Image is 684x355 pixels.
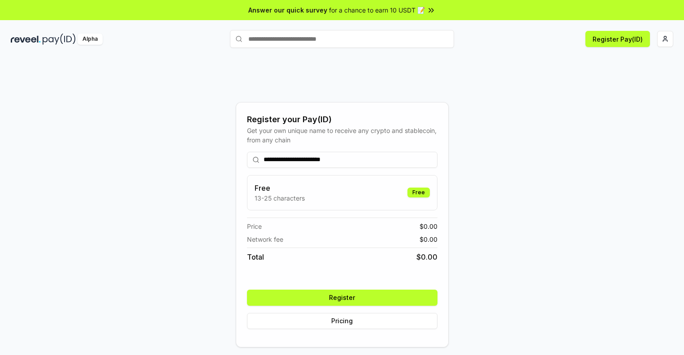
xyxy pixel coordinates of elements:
[585,31,650,47] button: Register Pay(ID)
[247,252,264,262] span: Total
[247,113,437,126] div: Register your Pay(ID)
[420,222,437,231] span: $ 0.00
[11,34,41,45] img: reveel_dark
[255,183,305,193] h3: Free
[255,193,305,203] p: 13-25 characters
[247,222,262,231] span: Price
[329,5,425,15] span: for a chance to earn 10 USDT 📝
[247,290,437,306] button: Register
[247,313,437,329] button: Pricing
[247,126,437,145] div: Get your own unique name to receive any crypto and stablecoin, from any chain
[43,34,76,45] img: pay_id
[407,188,430,197] div: Free
[248,5,327,15] span: Answer our quick survey
[416,252,437,262] span: $ 0.00
[78,34,103,45] div: Alpha
[420,235,437,244] span: $ 0.00
[247,235,283,244] span: Network fee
